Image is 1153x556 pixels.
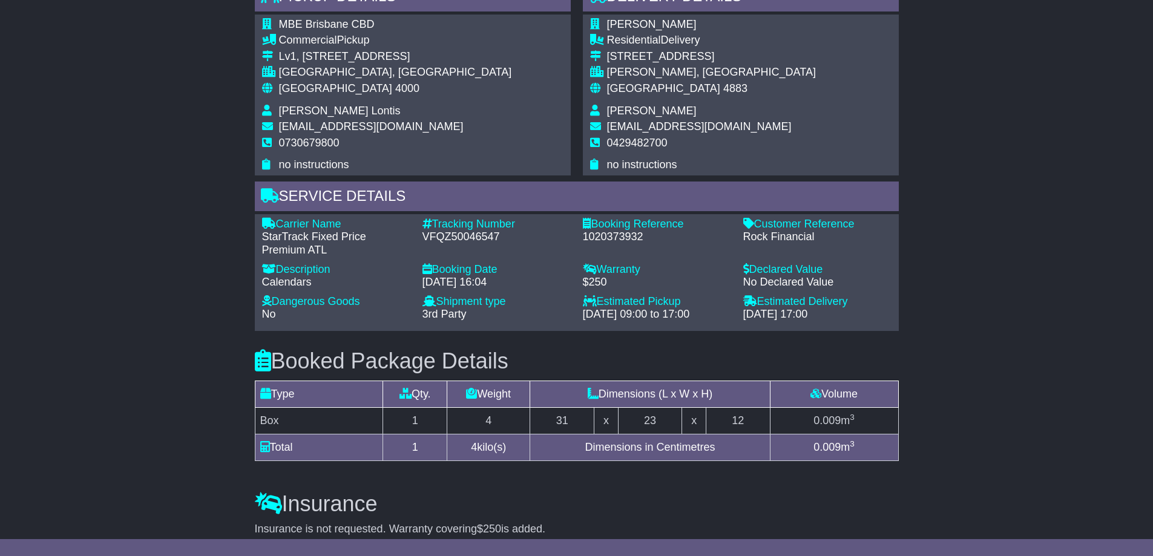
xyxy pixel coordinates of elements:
[395,82,419,94] span: 4000
[422,263,571,276] div: Booking Date
[422,231,571,244] div: VFQZ50046547
[262,308,276,320] span: No
[279,120,464,132] span: [EMAIL_ADDRESS][DOMAIN_NAME]
[255,492,899,516] h3: Insurance
[743,263,892,276] div: Declared Value
[813,441,841,453] span: 0.009
[279,34,337,46] span: Commercial
[279,137,340,149] span: 0730679800
[279,105,401,117] span: [PERSON_NAME] Lontis
[618,407,682,434] td: 23
[279,18,375,30] span: MBE Brisbane CBD
[607,105,697,117] span: [PERSON_NAME]
[279,50,512,64] div: Lv1, [STREET_ADDRESS]
[583,308,731,321] div: [DATE] 09:00 to 17:00
[607,34,816,47] div: Delivery
[262,263,410,276] div: Description
[447,434,530,460] td: kilo(s)
[383,434,447,460] td: 1
[255,434,383,460] td: Total
[607,159,677,171] span: no instructions
[743,231,892,244] div: Rock Financial
[255,182,899,214] div: Service Details
[594,407,618,434] td: x
[262,231,410,257] div: StarTrack Fixed Price Premium ATL
[255,381,383,407] td: Type
[682,407,706,434] td: x
[850,413,855,422] sup: 3
[255,349,899,373] h3: Booked Package Details
[262,295,410,309] div: Dangerous Goods
[770,381,898,407] td: Volume
[530,434,770,460] td: Dimensions in Centimetres
[743,295,892,309] div: Estimated Delivery
[477,523,501,535] span: $250
[279,82,392,94] span: [GEOGRAPHIC_DATA]
[607,34,661,46] span: Residential
[279,159,349,171] span: no instructions
[583,263,731,276] div: Warranty
[723,82,747,94] span: 4883
[422,218,571,231] div: Tracking Number
[607,50,816,64] div: [STREET_ADDRESS]
[583,218,731,231] div: Booking Reference
[770,407,898,434] td: m
[255,523,899,536] div: Insurance is not requested. Warranty covering is added.
[422,308,467,320] span: 3rd Party
[422,295,571,309] div: Shipment type
[770,434,898,460] td: m
[583,231,731,244] div: 1020373932
[279,34,512,47] div: Pickup
[607,137,668,149] span: 0429482700
[530,381,770,407] td: Dimensions (L x W x H)
[607,18,697,30] span: [PERSON_NAME]
[262,218,410,231] div: Carrier Name
[279,66,512,79] div: [GEOGRAPHIC_DATA], [GEOGRAPHIC_DATA]
[422,276,571,289] div: [DATE] 16:04
[447,407,530,434] td: 4
[743,308,892,321] div: [DATE] 17:00
[706,407,770,434] td: 12
[447,381,530,407] td: Weight
[383,381,447,407] td: Qty.
[383,407,447,434] td: 1
[262,276,410,289] div: Calendars
[743,276,892,289] div: No Declared Value
[471,441,477,453] span: 4
[530,407,594,434] td: 31
[850,439,855,448] sup: 3
[583,295,731,309] div: Estimated Pickup
[607,82,720,94] span: [GEOGRAPHIC_DATA]
[255,407,383,434] td: Box
[583,276,731,289] div: $250
[813,414,841,427] span: 0.009
[607,120,792,132] span: [EMAIL_ADDRESS][DOMAIN_NAME]
[607,66,816,79] div: [PERSON_NAME], [GEOGRAPHIC_DATA]
[743,218,892,231] div: Customer Reference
